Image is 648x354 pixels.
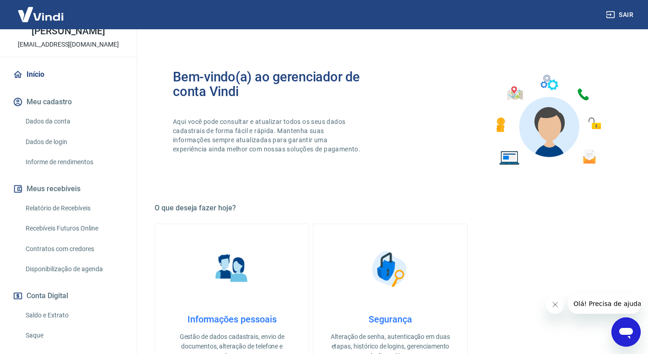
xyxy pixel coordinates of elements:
[18,40,119,49] p: [EMAIL_ADDRESS][DOMAIN_NAME]
[22,219,126,238] a: Recebíveis Futuros Online
[5,6,77,14] span: Olá! Precisa de ajuda?
[22,240,126,258] a: Contratos com credores
[22,112,126,131] a: Dados da conta
[11,0,70,28] img: Vindi
[328,314,452,325] h4: Segurança
[604,6,637,23] button: Sair
[22,326,126,345] a: Saque
[11,286,126,306] button: Conta Digital
[22,306,126,325] a: Saldo e Extrato
[32,27,105,36] p: [PERSON_NAME]
[367,246,413,292] img: Segurança
[546,295,564,314] iframe: Close message
[170,314,294,325] h4: Informações pessoais
[11,92,126,112] button: Meu cadastro
[209,246,255,292] img: Informações pessoais
[22,153,126,172] a: Informe de rendimentos
[11,64,126,85] a: Início
[22,133,126,151] a: Dados de login
[568,294,641,314] iframe: Message from company
[611,317,641,347] iframe: Button to launch messaging window
[22,260,126,279] a: Disponibilização de agenda
[155,204,626,213] h5: O que deseja fazer hoje?
[488,70,608,171] img: Imagem de um avatar masculino com diversos icones exemplificando as funcionalidades do gerenciado...
[11,179,126,199] button: Meus recebíveis
[22,199,126,218] a: Relatório de Recebíveis
[173,117,362,154] p: Aqui você pode consultar e atualizar todos os seus dados cadastrais de forma fácil e rápida. Mant...
[173,70,391,99] h2: Bem-vindo(a) ao gerenciador de conta Vindi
